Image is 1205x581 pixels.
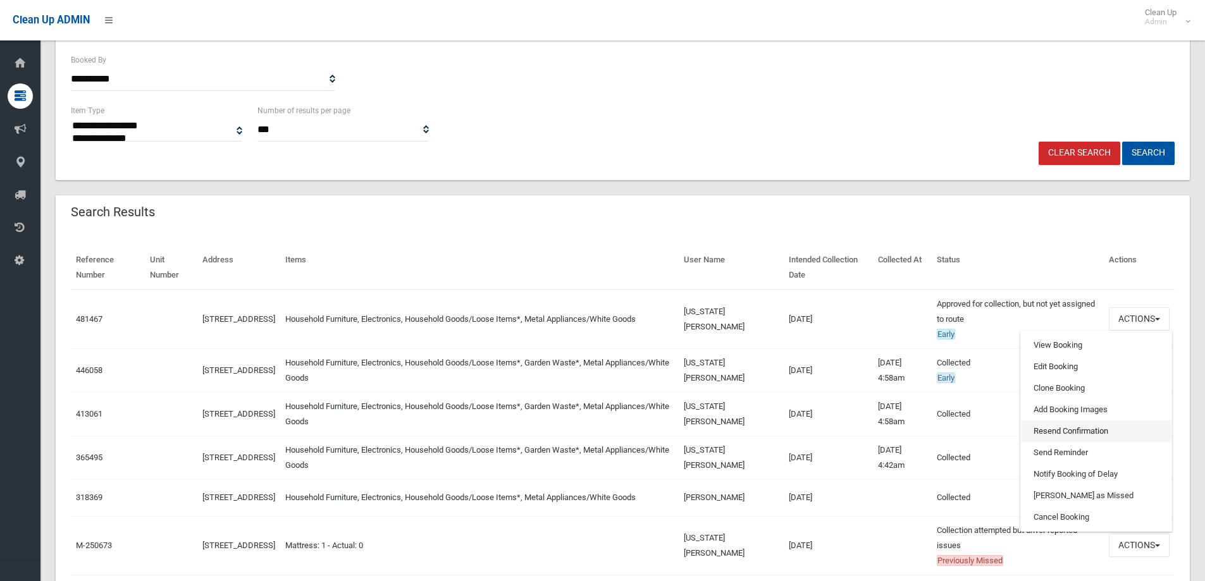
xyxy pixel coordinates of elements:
td: Household Furniture, Electronics, Household Goods/Loose Items*, Garden Waste*, Metal Appliances/W... [280,436,679,479]
td: [DATE] [784,479,872,516]
td: [DATE] [784,516,872,575]
td: Collected [932,392,1104,436]
a: Edit Booking [1021,356,1171,377]
td: [DATE] [784,392,872,436]
a: View Booking [1021,334,1171,356]
th: Address [197,246,280,290]
a: 481467 [76,314,102,324]
td: Collected [932,436,1104,479]
a: [STREET_ADDRESS] [202,314,275,324]
span: Previously Missed [937,555,1003,566]
label: Booked By [71,53,106,67]
td: [DATE] [784,290,872,349]
td: Approved for collection, but not yet assigned to route [932,290,1104,349]
td: [DATE] [784,348,872,392]
a: Resend Confirmation [1021,420,1171,442]
th: Status [932,246,1104,290]
td: [US_STATE][PERSON_NAME] [679,436,784,479]
th: Unit Number [145,246,198,290]
td: Collection attempted but driver reported issues [932,516,1104,575]
td: [US_STATE][PERSON_NAME] [679,392,784,436]
td: [DATE] 4:42am [873,436,932,479]
a: Notify Booking of Delay [1021,463,1171,485]
a: 318369 [76,492,102,502]
th: Reference Number [71,246,145,290]
small: Admin [1145,17,1177,27]
a: Clone Booking [1021,377,1171,399]
a: [STREET_ADDRESS] [202,409,275,419]
span: Clean Up [1139,8,1189,27]
a: 446058 [76,365,102,375]
button: Actions [1109,534,1170,557]
header: Search Results [56,200,170,224]
td: Mattress: 1 - Actual: 0 [280,516,679,575]
button: Search [1122,142,1175,165]
th: Actions [1104,246,1175,290]
td: [US_STATE][PERSON_NAME] [679,516,784,575]
a: [STREET_ADDRESS] [202,541,275,550]
label: Number of results per page [257,104,350,118]
td: [US_STATE][PERSON_NAME] [679,348,784,392]
td: [DATE] 4:58am [873,392,932,436]
td: Household Furniture, Electronics, Household Goods/Loose Items*, Garden Waste*, Metal Appliances/W... [280,348,679,392]
a: [STREET_ADDRESS] [202,492,275,502]
td: Household Furniture, Electronics, Household Goods/Loose Items*, Garden Waste*, Metal Appliances/W... [280,392,679,436]
a: Cancel Booking [1021,506,1171,528]
td: [DATE] 4:58am [873,348,932,392]
a: 413061 [76,409,102,419]
th: Collected At [873,246,932,290]
th: Items [280,246,679,290]
td: Collected [932,479,1104,516]
td: [DATE] [784,436,872,479]
a: [PERSON_NAME] as Missed [1021,485,1171,506]
button: Actions [1109,307,1170,331]
th: Intended Collection Date [784,246,872,290]
td: [US_STATE][PERSON_NAME] [679,290,784,349]
th: User Name [679,246,784,290]
a: Send Reminder [1021,442,1171,463]
a: [STREET_ADDRESS] [202,365,275,375]
a: M-250673 [76,541,112,550]
a: [STREET_ADDRESS] [202,453,275,462]
td: Household Furniture, Electronics, Household Goods/Loose Items*, Metal Appliances/White Goods [280,479,679,516]
a: Clear Search [1039,142,1120,165]
span: Clean Up ADMIN [13,14,90,26]
td: Collected [932,348,1104,392]
a: 365495 [76,453,102,462]
a: Add Booking Images [1021,399,1171,420]
td: Household Furniture, Electronics, Household Goods/Loose Items*, Metal Appliances/White Goods [280,290,679,349]
span: Early [937,329,955,339]
label: Item Type [71,104,104,118]
td: [PERSON_NAME] [679,479,784,516]
span: Early [937,372,955,383]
